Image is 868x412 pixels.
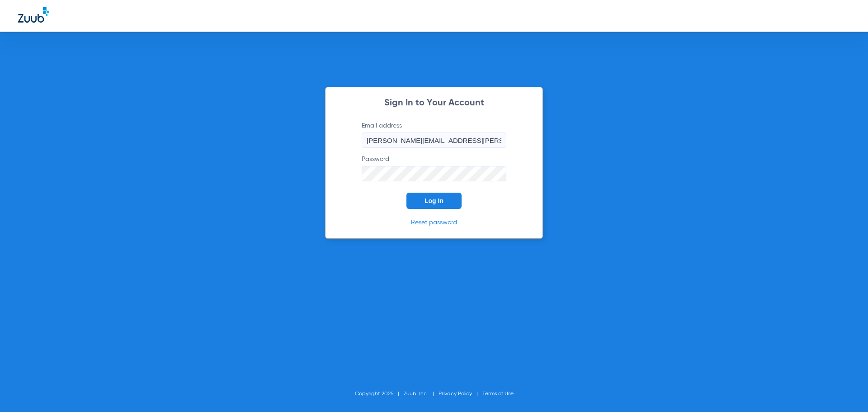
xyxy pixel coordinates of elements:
li: Copyright 2025 [355,389,404,398]
a: Terms of Use [482,391,514,397]
input: Password [362,166,506,181]
input: Email address [362,133,506,148]
label: Email address [362,121,506,148]
a: Privacy Policy [439,391,472,397]
iframe: Chat Widget [823,369,868,412]
li: Zuub, Inc. [404,389,439,398]
button: Log In [406,193,462,209]
img: Zuub Logo [18,7,49,23]
span: Log In [425,197,443,204]
label: Password [362,155,506,181]
a: Reset password [411,219,457,226]
h2: Sign In to Your Account [348,99,520,108]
